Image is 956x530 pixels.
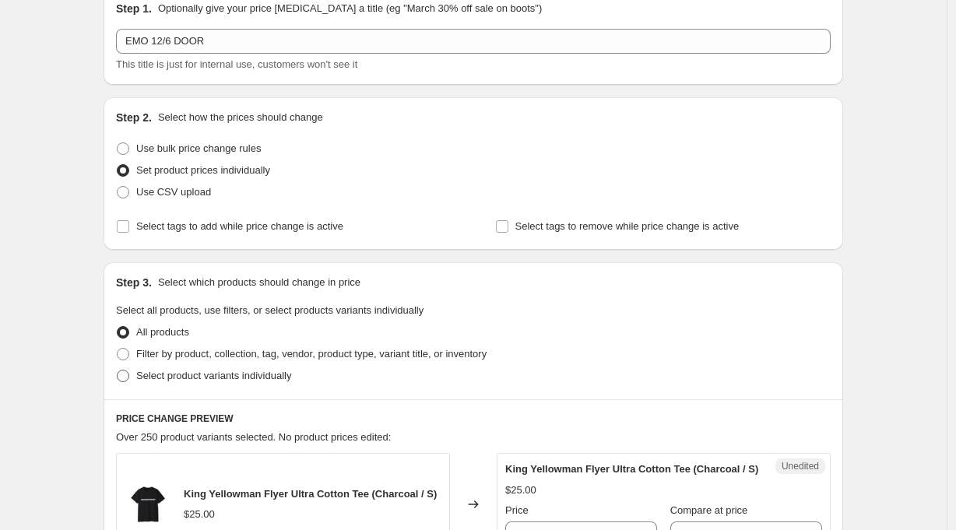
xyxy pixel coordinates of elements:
[136,370,291,381] span: Select product variants individually
[505,463,758,475] span: King Yellowman Flyer Ultra Cotton Tee (Charcoal / S)
[116,431,391,443] span: Over 250 product variants selected. No product prices edited:
[782,460,819,472] span: Unedited
[136,164,270,176] span: Set product prices individually
[136,220,343,232] span: Select tags to add while price change is active
[505,504,529,516] span: Price
[158,1,542,16] p: Optionally give your price [MEDICAL_DATA] a title (eg "March 30% off sale on boots")
[116,110,152,125] h2: Step 2.
[515,220,740,232] span: Select tags to remove while price change is active
[136,326,189,338] span: All products
[116,275,152,290] h2: Step 3.
[136,348,487,360] span: Filter by product, collection, tag, vendor, product type, variant title, or inventory
[670,504,748,516] span: Compare at price
[136,186,211,198] span: Use CSV upload
[116,1,152,16] h2: Step 1.
[158,275,360,290] p: Select which products should change in price
[136,142,261,154] span: Use bulk price change rules
[125,481,171,528] img: 6271479664139477511_2048_80x.jpg
[116,58,357,70] span: This title is just for internal use, customers won't see it
[116,29,831,54] input: 30% off holiday sale
[505,483,536,498] div: $25.00
[184,488,437,500] span: King Yellowman Flyer Ultra Cotton Tee (Charcoal / S)
[184,507,215,522] div: $25.00
[158,110,323,125] p: Select how the prices should change
[116,412,831,425] h6: PRICE CHANGE PREVIEW
[116,304,424,316] span: Select all products, use filters, or select products variants individually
